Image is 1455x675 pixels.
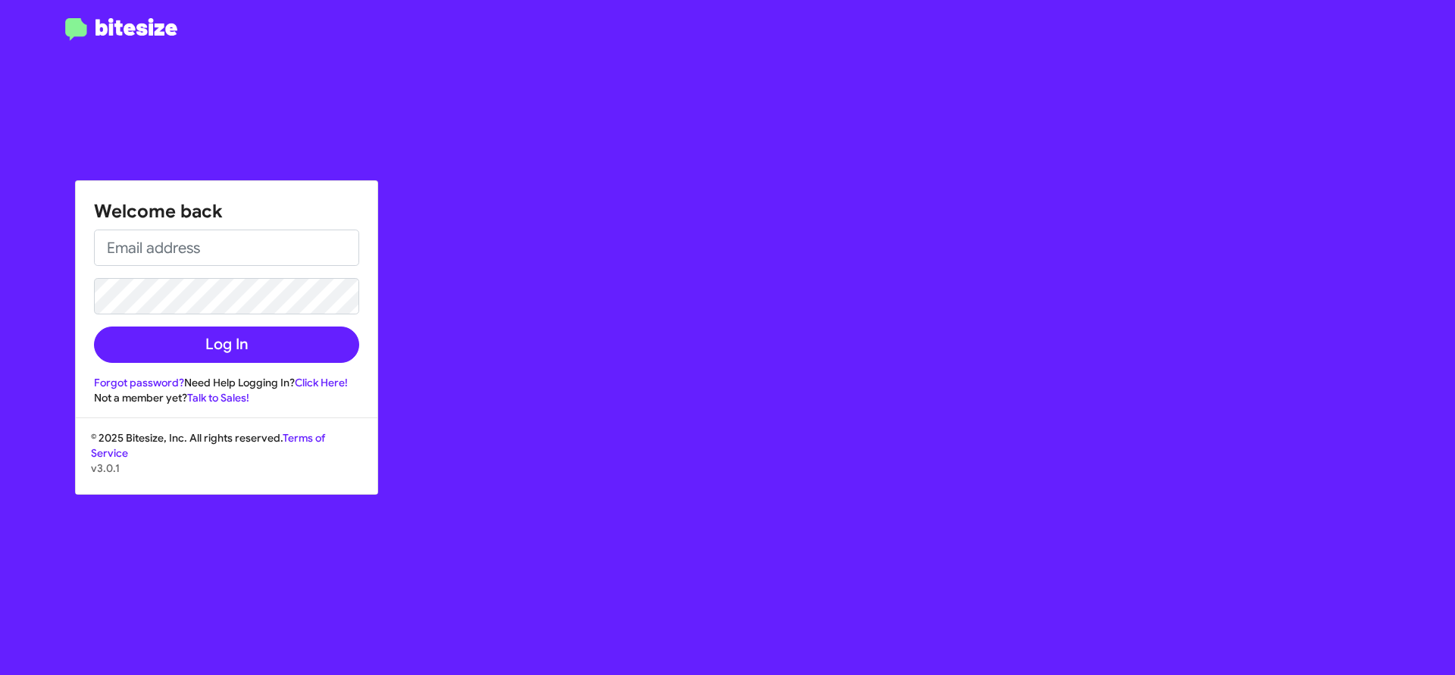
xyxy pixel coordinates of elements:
[76,430,377,494] div: © 2025 Bitesize, Inc. All rights reserved.
[295,376,348,389] a: Click Here!
[187,391,249,405] a: Talk to Sales!
[94,327,359,363] button: Log In
[94,230,359,266] input: Email address
[94,376,184,389] a: Forgot password?
[94,390,359,405] div: Not a member yet?
[94,375,359,390] div: Need Help Logging In?
[91,461,362,476] p: v3.0.1
[94,199,359,223] h1: Welcome back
